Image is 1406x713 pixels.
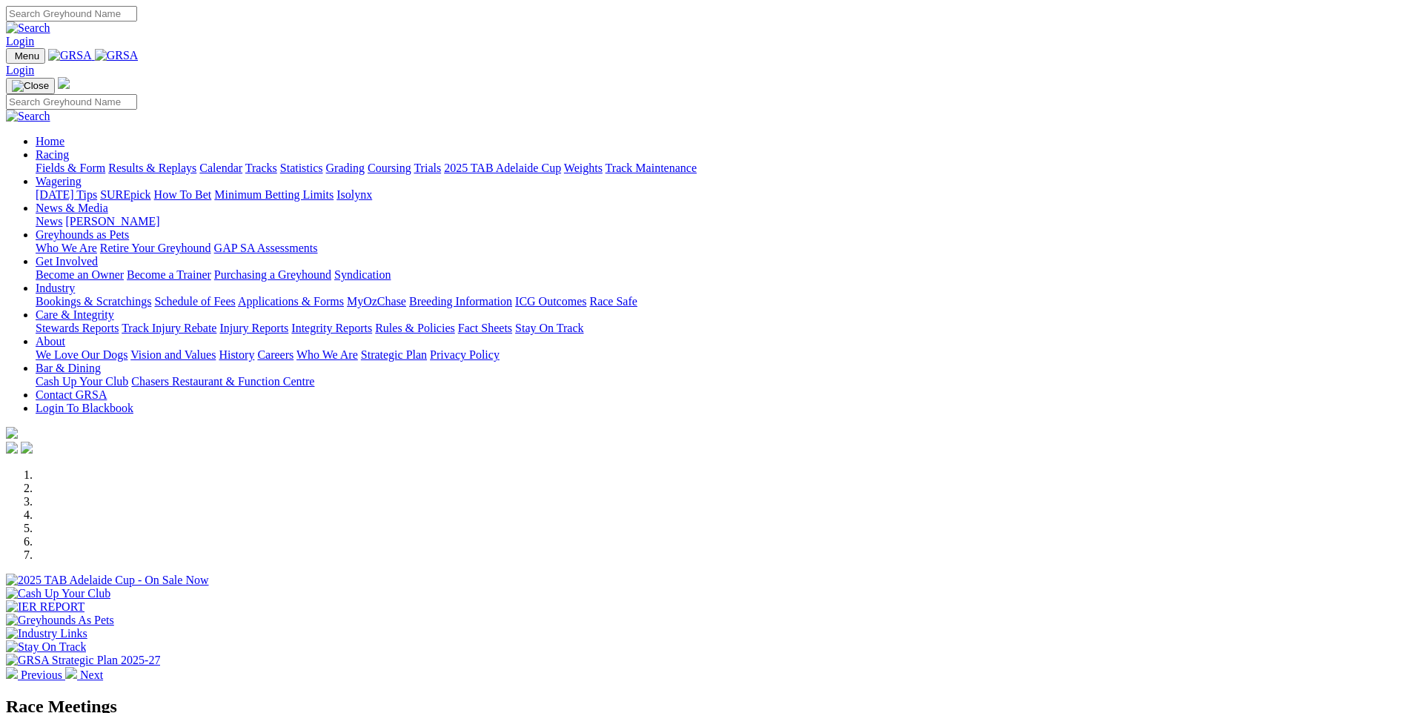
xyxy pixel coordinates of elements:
[80,669,103,681] span: Next
[6,669,65,681] a: Previous
[36,322,1400,335] div: Care & Integrity
[6,614,114,627] img: Greyhounds As Pets
[21,669,62,681] span: Previous
[6,600,84,614] img: IER REPORT
[36,215,1400,228] div: News & Media
[326,162,365,174] a: Grading
[6,654,160,667] img: GRSA Strategic Plan 2025-27
[458,322,512,334] a: Fact Sheets
[36,308,114,321] a: Care & Integrity
[65,669,103,681] a: Next
[199,162,242,174] a: Calendar
[291,322,372,334] a: Integrity Reports
[219,348,254,361] a: History
[36,135,64,147] a: Home
[6,35,34,47] a: Login
[36,295,151,308] a: Bookings & Scratchings
[36,322,119,334] a: Stewards Reports
[6,667,18,679] img: chevron-left-pager-white.svg
[296,348,358,361] a: Who We Are
[36,255,98,268] a: Get Involved
[245,162,277,174] a: Tracks
[36,335,65,348] a: About
[6,442,18,454] img: facebook.svg
[6,48,45,64] button: Toggle navigation
[36,202,108,214] a: News & Media
[6,640,86,654] img: Stay On Track
[131,375,314,388] a: Chasers Restaurant & Function Centre
[36,215,62,228] a: News
[36,348,127,361] a: We Love Our Dogs
[409,295,512,308] a: Breeding Information
[36,295,1400,308] div: Industry
[12,80,49,92] img: Close
[444,162,561,174] a: 2025 TAB Adelaide Cup
[36,162,105,174] a: Fields & Form
[58,77,70,89] img: logo-grsa-white.png
[36,375,128,388] a: Cash Up Your Club
[6,64,34,76] a: Login
[36,148,69,161] a: Racing
[515,322,583,334] a: Stay On Track
[6,627,87,640] img: Industry Links
[36,175,82,188] a: Wagering
[6,587,110,600] img: Cash Up Your Club
[606,162,697,174] a: Track Maintenance
[65,215,159,228] a: [PERSON_NAME]
[36,282,75,294] a: Industry
[219,322,288,334] a: Injury Reports
[6,574,209,587] img: 2025 TAB Adelaide Cup - On Sale Now
[368,162,411,174] a: Coursing
[122,322,216,334] a: Track Injury Rebate
[36,268,1400,282] div: Get Involved
[214,188,334,201] a: Minimum Betting Limits
[127,268,211,281] a: Become a Trainer
[515,295,586,308] a: ICG Outcomes
[6,110,50,123] img: Search
[36,268,124,281] a: Become an Owner
[361,348,427,361] a: Strategic Plan
[280,162,323,174] a: Statistics
[100,242,211,254] a: Retire Your Greyhound
[414,162,441,174] a: Trials
[100,188,150,201] a: SUREpick
[238,295,344,308] a: Applications & Forms
[589,295,637,308] a: Race Safe
[48,49,92,62] img: GRSA
[36,188,1400,202] div: Wagering
[36,242,1400,255] div: Greyhounds as Pets
[214,242,318,254] a: GAP SA Assessments
[36,388,107,401] a: Contact GRSA
[36,362,101,374] a: Bar & Dining
[334,268,391,281] a: Syndication
[65,667,77,679] img: chevron-right-pager-white.svg
[130,348,216,361] a: Vision and Values
[36,188,97,201] a: [DATE] Tips
[36,228,129,241] a: Greyhounds as Pets
[154,188,212,201] a: How To Bet
[6,427,18,439] img: logo-grsa-white.png
[336,188,372,201] a: Isolynx
[36,162,1400,175] div: Racing
[36,348,1400,362] div: About
[36,375,1400,388] div: Bar & Dining
[6,94,137,110] input: Search
[154,295,235,308] a: Schedule of Fees
[15,50,39,62] span: Menu
[6,6,137,21] input: Search
[257,348,294,361] a: Careers
[347,295,406,308] a: MyOzChase
[6,21,50,35] img: Search
[95,49,139,62] img: GRSA
[21,442,33,454] img: twitter.svg
[6,78,55,94] button: Toggle navigation
[430,348,500,361] a: Privacy Policy
[375,322,455,334] a: Rules & Policies
[36,242,97,254] a: Who We Are
[36,402,133,414] a: Login To Blackbook
[564,162,603,174] a: Weights
[108,162,196,174] a: Results & Replays
[214,268,331,281] a: Purchasing a Greyhound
